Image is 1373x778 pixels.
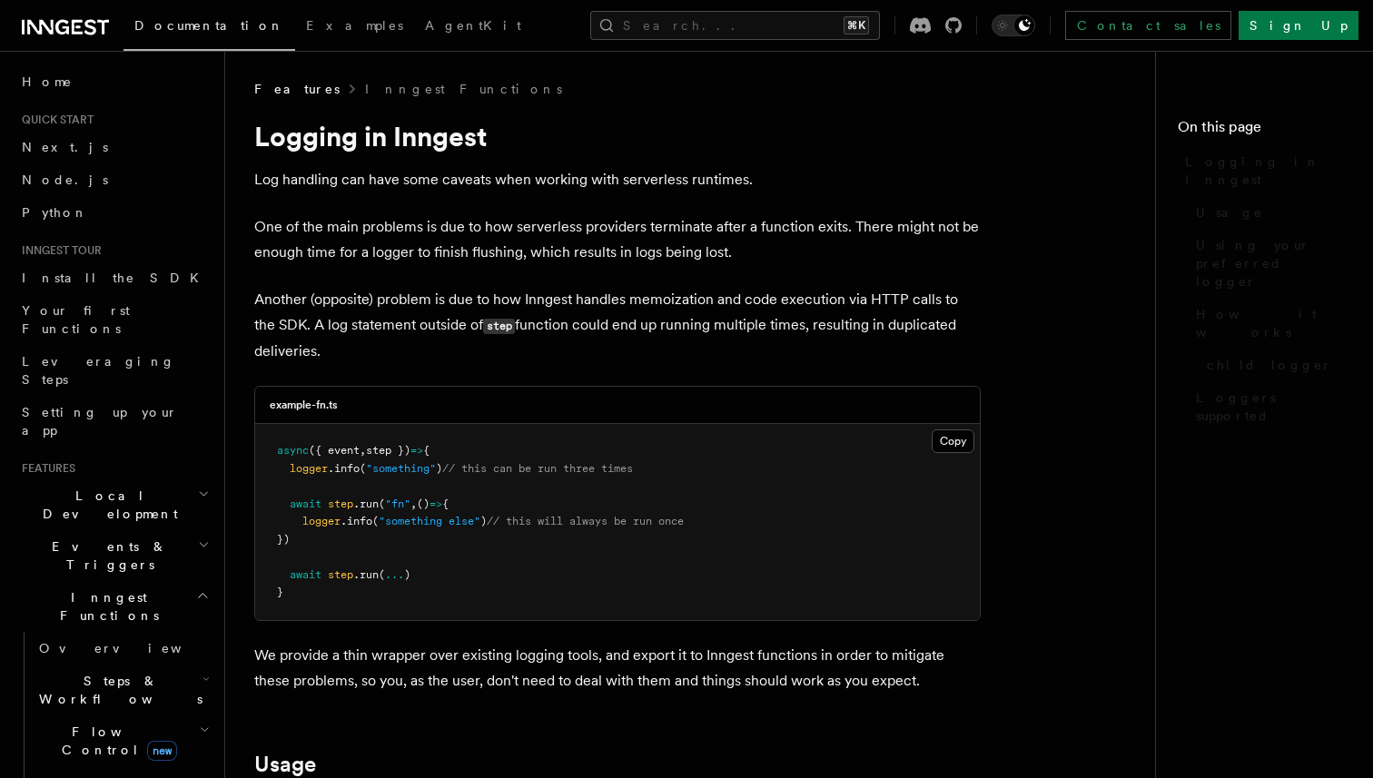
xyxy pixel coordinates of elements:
[32,632,213,665] a: Overview
[1207,356,1332,374] span: child logger
[15,196,213,229] a: Python
[254,214,981,265] p: One of the main problems is due to how serverless providers terminate after a function exits. The...
[15,530,213,581] button: Events & Triggers
[254,167,981,192] p: Log handling can have some caveats when working with serverless runtimes.
[372,515,379,527] span: (
[290,462,328,475] span: logger
[328,568,353,581] span: step
[353,568,379,581] span: .run
[487,515,684,527] span: // this will always be run once
[414,5,532,49] a: AgentKit
[277,444,309,457] span: async
[15,163,213,196] a: Node.js
[1239,11,1358,40] a: Sign Up
[1196,389,1351,425] span: Loggers supported
[1065,11,1231,40] a: Contact sales
[385,497,410,510] span: "fn"
[309,444,360,457] span: ({ event
[423,444,430,457] span: {
[410,444,423,457] span: =>
[15,131,213,163] a: Next.js
[1200,349,1351,381] a: child logger
[353,497,379,510] span: .run
[123,5,295,51] a: Documentation
[15,461,75,476] span: Features
[1185,153,1351,189] span: Logging in Inngest
[277,533,290,546] span: })
[15,294,213,345] a: Your first Functions
[22,140,108,154] span: Next.js
[1189,196,1351,229] a: Usage
[306,18,403,33] span: Examples
[32,672,202,708] span: Steps & Workflows
[365,80,562,98] a: Inngest Functions
[22,172,108,187] span: Node.js
[15,261,213,294] a: Install the SDK
[404,568,410,581] span: )
[39,641,226,655] span: Overview
[302,515,341,527] span: logger
[430,497,442,510] span: =>
[379,497,385,510] span: (
[15,588,196,625] span: Inngest Functions
[15,581,213,632] button: Inngest Functions
[436,462,442,475] span: )
[379,568,385,581] span: (
[277,586,283,598] span: }
[360,444,366,457] span: ,
[442,497,449,510] span: {
[22,205,88,220] span: Python
[290,568,321,581] span: await
[15,479,213,530] button: Local Development
[254,287,981,364] p: Another (opposite) problem is due to how Inngest handles memoization and code execution via HTTP ...
[366,444,410,457] span: step })
[15,396,213,447] a: Setting up your app
[844,16,869,34] kbd: ⌘K
[1189,229,1351,298] a: Using your preferred logger
[32,665,213,715] button: Steps & Workflows
[22,271,210,285] span: Install the SDK
[992,15,1035,36] button: Toggle dark mode
[366,462,436,475] span: "something"
[425,18,521,33] span: AgentKit
[15,537,198,574] span: Events & Triggers
[1196,236,1351,291] span: Using your preferred logger
[590,11,880,40] button: Search...⌘K
[1189,298,1351,349] a: How it works
[147,741,177,761] span: new
[932,429,974,453] button: Copy
[254,752,316,777] a: Usage
[254,120,981,153] h1: Logging in Inngest
[15,113,94,127] span: Quick start
[1189,381,1351,432] a: Loggers supported
[328,462,360,475] span: .info
[270,398,338,412] h3: example-fn.ts
[1196,203,1263,222] span: Usage
[254,80,340,98] span: Features
[15,487,198,523] span: Local Development
[417,497,430,510] span: ()
[15,243,102,258] span: Inngest tour
[254,643,981,694] p: We provide a thin wrapper over existing logging tools, and export it to Inngest functions in orde...
[483,319,515,334] code: step
[22,354,175,387] span: Leveraging Steps
[32,723,200,759] span: Flow Control
[295,5,414,49] a: Examples
[15,65,213,98] a: Home
[1196,305,1351,341] span: How it works
[22,405,178,438] span: Setting up your app
[15,345,213,396] a: Leveraging Steps
[134,18,284,33] span: Documentation
[1178,145,1351,196] a: Logging in Inngest
[32,715,213,766] button: Flow Controlnew
[360,462,366,475] span: (
[1178,116,1351,145] h4: On this page
[341,515,372,527] span: .info
[442,462,633,475] span: // this can be run three times
[410,497,417,510] span: ,
[379,515,480,527] span: "something else"
[22,73,73,91] span: Home
[22,303,130,336] span: Your first Functions
[480,515,487,527] span: )
[328,497,353,510] span: step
